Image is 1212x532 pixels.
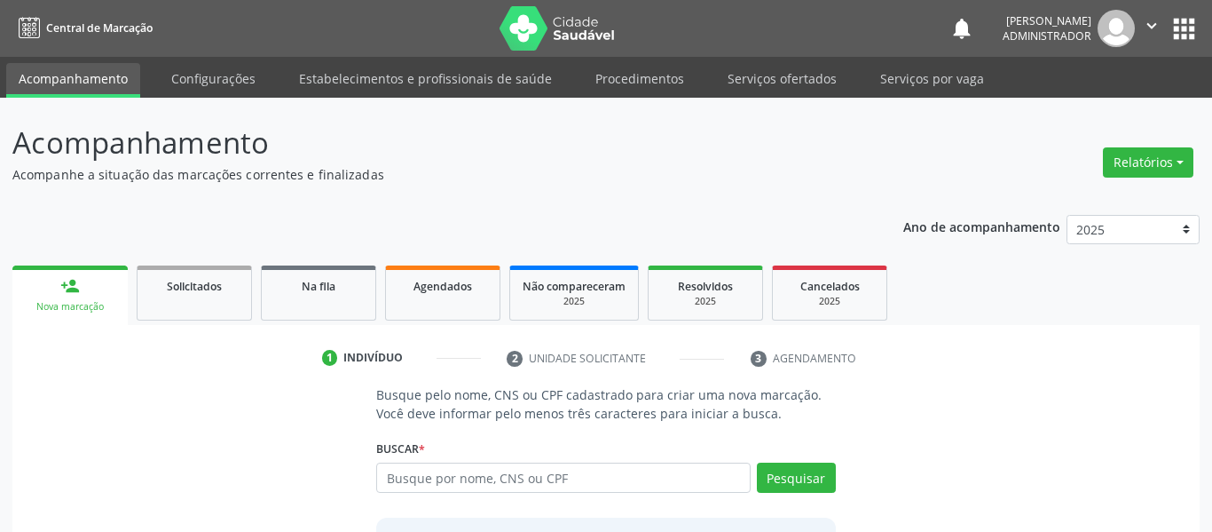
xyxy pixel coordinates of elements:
[12,13,153,43] a: Central de Marcação
[583,63,697,94] a: Procedimentos
[523,295,626,308] div: 2025
[1135,10,1169,47] button: 
[661,295,750,308] div: 2025
[1142,16,1161,36] i: 
[800,279,860,294] span: Cancelados
[949,16,974,41] button: notifications
[12,121,844,165] p: Acompanhamento
[1098,10,1135,47] img: img
[12,165,844,184] p: Acompanhe a situação das marcações correntes e finalizadas
[1003,13,1091,28] div: [PERSON_NAME]
[167,279,222,294] span: Solicitados
[287,63,564,94] a: Estabelecimentos e profissionais de saúde
[302,279,335,294] span: Na fila
[159,63,268,94] a: Configurações
[376,463,751,493] input: Busque por nome, CNS ou CPF
[343,350,403,366] div: Indivíduo
[413,279,472,294] span: Agendados
[757,463,836,493] button: Pesquisar
[715,63,849,94] a: Serviços ofertados
[46,20,153,36] span: Central de Marcação
[523,279,626,294] span: Não compareceram
[1169,13,1200,44] button: apps
[376,385,836,423] p: Busque pelo nome, CNS ou CPF cadastrado para criar uma nova marcação. Você deve informar pelo men...
[868,63,996,94] a: Serviços por vaga
[1003,28,1091,44] span: Administrador
[25,300,115,314] div: Nova marcação
[678,279,733,294] span: Resolvidos
[60,276,80,296] div: person_add
[903,215,1060,237] p: Ano de acompanhamento
[785,295,874,308] div: 2025
[322,350,338,366] div: 1
[376,435,425,463] label: Buscar
[1103,147,1193,178] button: Relatórios
[6,63,140,98] a: Acompanhamento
